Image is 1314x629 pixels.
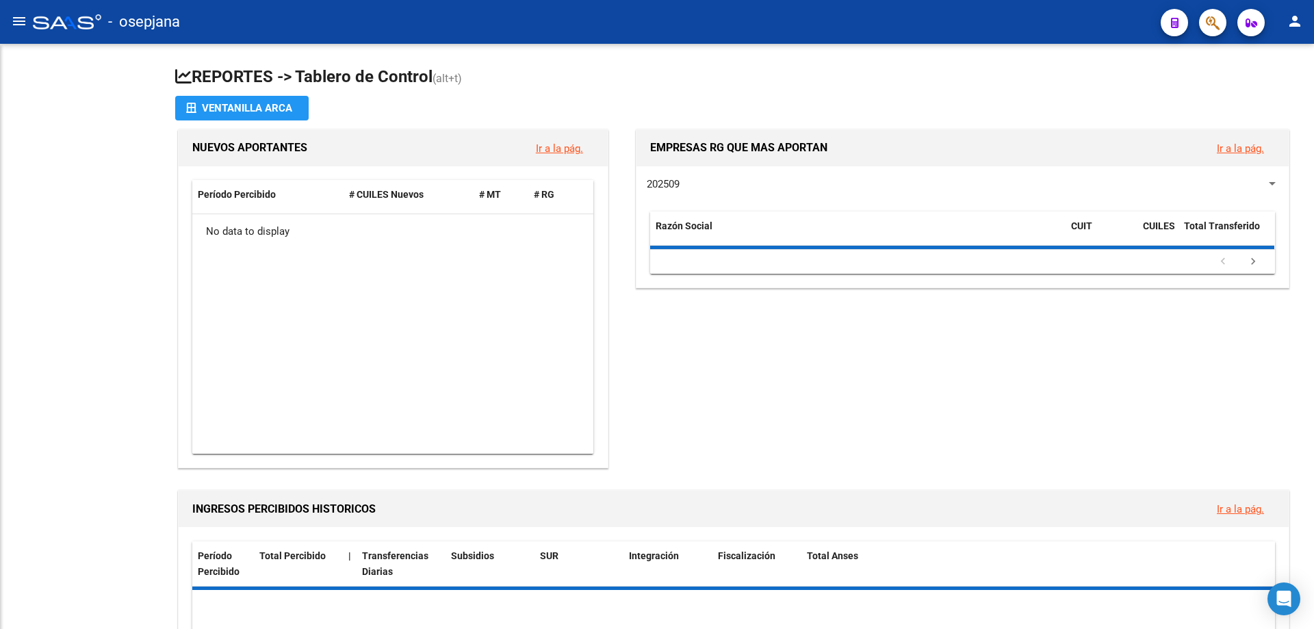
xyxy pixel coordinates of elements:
a: Ir a la pág. [536,142,583,155]
h1: REPORTES -> Tablero de Control [175,66,1292,90]
span: Transferencias Diarias [362,550,428,577]
datatable-header-cell: Transferencias Diarias [357,541,446,587]
button: Ir a la pág. [525,136,594,161]
span: # CUILES Nuevos [349,189,424,200]
span: # RG [534,189,554,200]
span: Razón Social [656,220,712,231]
span: SUR [540,550,558,561]
a: go to next page [1240,255,1266,270]
a: go to previous page [1210,255,1236,270]
datatable-header-cell: | [343,541,357,587]
mat-icon: menu [11,13,27,29]
span: Total Anses [807,550,858,561]
datatable-header-cell: CUIT [1066,211,1137,257]
span: Período Percibido [198,189,276,200]
div: Ventanilla ARCA [186,96,298,120]
span: INGRESOS PERCIBIDOS HISTORICOS [192,502,376,515]
span: CUIT [1071,220,1092,231]
span: (alt+t) [433,72,462,85]
datatable-header-cell: Subsidios [446,541,534,587]
datatable-header-cell: Total Anses [801,541,1264,587]
datatable-header-cell: Fiscalización [712,541,801,587]
span: Fiscalización [718,550,775,561]
datatable-header-cell: Razón Social [650,211,1066,257]
a: Ir a la pág. [1217,142,1264,155]
datatable-header-cell: Período Percibido [192,541,254,587]
datatable-header-cell: Integración [623,541,712,587]
span: Total Transferido [1184,220,1260,231]
span: | [348,550,351,561]
div: Open Intercom Messenger [1267,582,1300,615]
a: Ir a la pág. [1217,503,1264,515]
datatable-header-cell: CUILES [1137,211,1178,257]
datatable-header-cell: Total Percibido [254,541,343,587]
span: NUEVOS APORTANTES [192,141,307,154]
button: Ventanilla ARCA [175,96,309,120]
datatable-header-cell: # MT [474,180,528,209]
button: Ir a la pág. [1206,136,1275,161]
datatable-header-cell: Período Percibido [192,180,344,209]
span: Total Percibido [259,550,326,561]
datatable-header-cell: SUR [534,541,623,587]
span: Integración [629,550,679,561]
div: No data to display [192,214,593,248]
button: Ir a la pág. [1206,496,1275,522]
span: EMPRESAS RG QUE MAS APORTAN [650,141,827,154]
datatable-header-cell: Total Transferido [1178,211,1274,257]
span: - osepjana [108,7,180,37]
span: CUILES [1143,220,1175,231]
span: Período Percibido [198,550,240,577]
mat-icon: person [1287,13,1303,29]
datatable-header-cell: # RG [528,180,583,209]
datatable-header-cell: # CUILES Nuevos [344,180,474,209]
span: Subsidios [451,550,494,561]
span: 202509 [647,178,680,190]
span: # MT [479,189,501,200]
